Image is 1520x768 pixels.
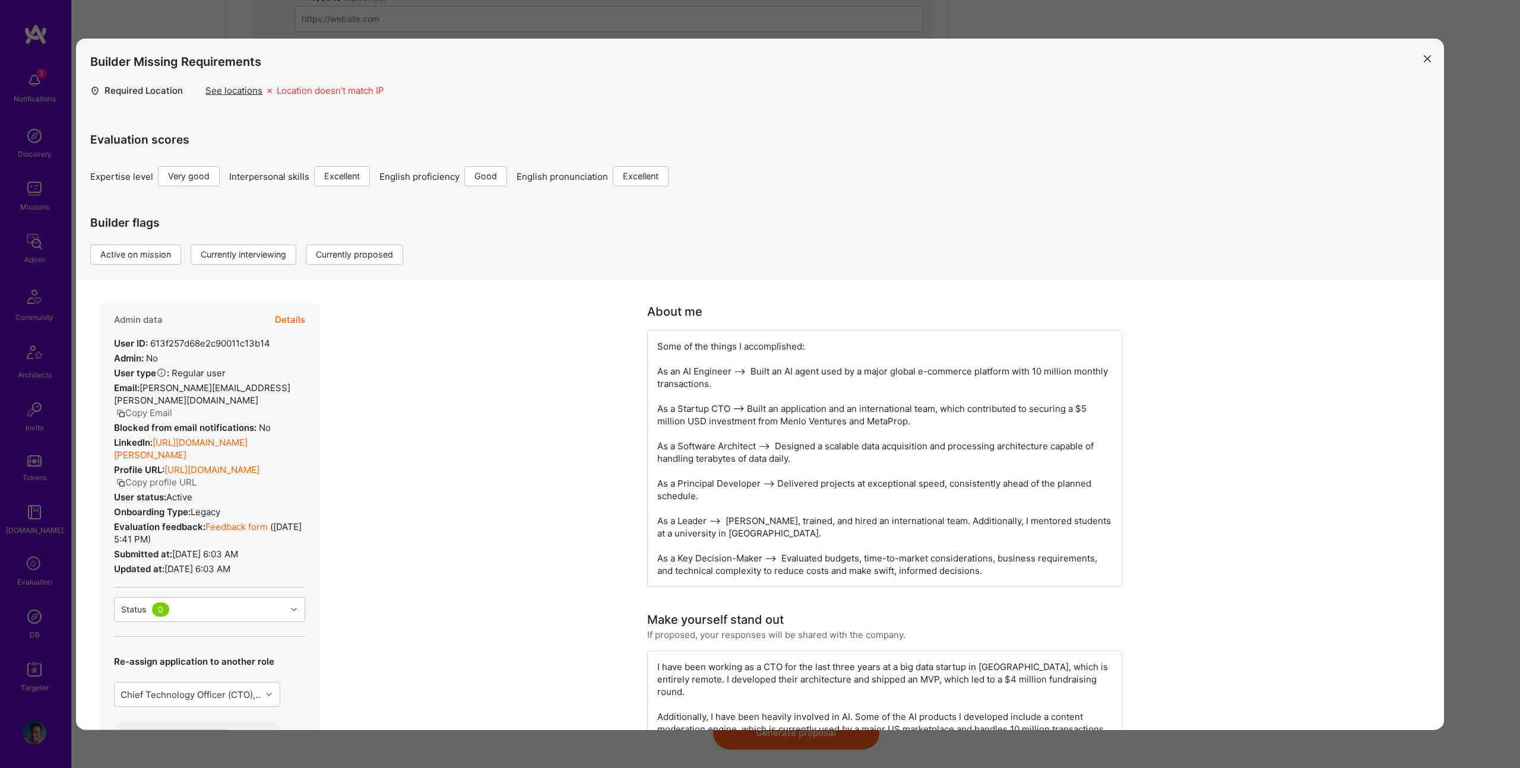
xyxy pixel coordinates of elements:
div: Required Location [104,84,205,103]
button: Copy profile URL [116,476,197,488]
div: ( [DATE] 5:41 PM ) [114,521,305,545]
strong: Blocked from email notifications: [114,422,259,433]
span: Interpersonal skills [229,170,309,183]
i: Help [156,367,167,378]
i: icon Location [90,84,100,98]
div: Active on mission [90,245,181,265]
strong: User type : [114,367,169,379]
div: Status [121,603,146,615]
div: See locations [205,84,262,97]
span: [DATE] 6:03 AM [172,548,238,560]
button: Update [114,721,280,745]
i: icon Chevron [266,691,272,697]
i: icon Chevron [291,607,297,613]
span: [DATE] 6:03 AM [164,563,230,575]
span: legacy [191,506,220,518]
div: Chief Technology Officer (CTO), Lead technical strategy and hands-on development for AI-powered p... [121,688,262,700]
div: No [114,421,271,434]
div: Excellent [613,166,669,186]
strong: Onboarding Type: [114,506,191,518]
a: Feedback form [205,521,268,532]
div: 0 [152,602,169,617]
div: Regular user [114,367,226,379]
strong: User ID: [114,338,148,349]
div: Currently interviewing [191,245,296,265]
span: English proficiency [379,170,460,183]
span: English pronunciation [517,170,608,183]
span: Active [166,491,192,503]
div: Good [464,166,507,186]
span: Expertise level [90,170,153,183]
h4: Builder Missing Requirements [90,54,261,68]
i: icon Copy [116,409,125,418]
div: Some of the things I accomplished: As an AI Engineer --> Built an AI agent used by a major global... [647,330,1122,587]
h4: Evaluation scores [90,132,1430,146]
strong: Email: [114,382,140,393]
i: icon Copy [116,478,125,487]
div: modal [76,39,1444,730]
div: Currently proposed [306,245,403,265]
div: About me [647,303,702,320]
div: 613f257d68e2c90011c13b14 [114,337,270,350]
strong: Submitted at: [114,548,172,560]
a: [URL][DOMAIN_NAME][PERSON_NAME] [114,437,248,461]
h4: Admin data [114,315,163,325]
p: Re-assign application to another role [114,655,280,668]
div: No [114,352,158,364]
button: Copy Email [116,407,172,419]
strong: Evaluation feedback: [114,521,205,532]
strong: LinkedIn: [114,437,153,448]
i: icon Missing [267,84,272,98]
span: [PERSON_NAME][EMAIL_ADDRESS][PERSON_NAME][DOMAIN_NAME] [114,382,290,406]
button: Details [275,303,305,337]
strong: Admin: [114,353,144,364]
div: If proposed, your responses will be shared with the company. [647,629,905,641]
div: Very good [158,166,220,186]
i: icon Close [1424,55,1431,62]
a: [URL][DOMAIN_NAME] [164,464,259,475]
strong: Updated at: [114,563,164,575]
strong: User status: [114,491,166,503]
div: Excellent [314,166,370,186]
div: Location doesn’t match IP [277,84,384,103]
strong: Profile URL: [114,464,164,475]
div: Make yourself stand out [647,611,784,629]
h4: Builder flags [90,216,413,230]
